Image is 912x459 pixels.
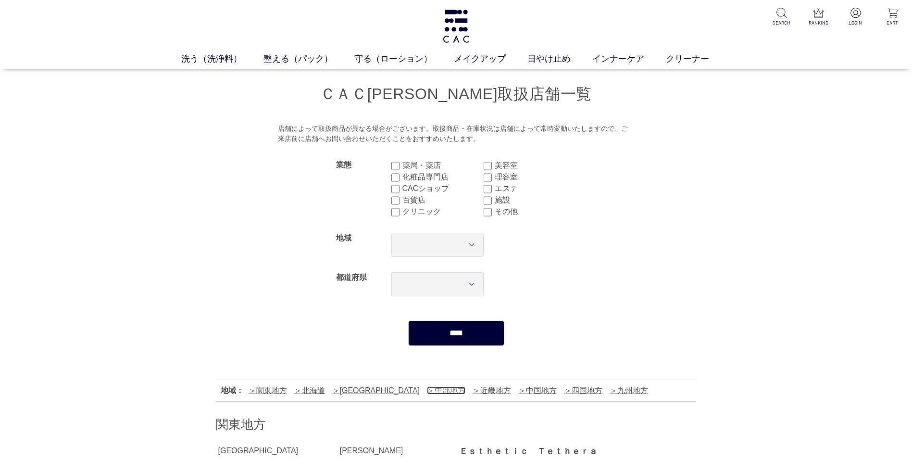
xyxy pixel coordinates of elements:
[402,194,484,206] label: 百貨店
[216,416,697,433] h2: 関東地方
[844,19,867,26] p: LOGIN
[495,171,576,183] label: 理容室
[263,52,354,65] a: 整える（パック）
[427,386,465,395] a: 中部地方
[332,386,420,395] a: [GEOGRAPHIC_DATA]
[336,273,367,281] label: 都道府県
[459,445,675,458] div: Ｅｓｔｈｅｔｉｃ Ｔｅｔｈｅｒａ
[249,386,287,395] a: 関東地方
[294,386,325,395] a: 北海道
[770,19,793,26] p: SEARCH
[610,386,648,395] a: 九州地方
[441,10,471,43] img: logo
[592,52,666,65] a: インナーケア
[218,445,338,457] div: [GEOGRAPHIC_DATA]
[881,8,904,26] a: CART
[402,171,484,183] label: 化粧品専門店
[495,160,576,171] label: 美容室
[278,124,634,144] div: 店舗によって取扱商品が異なる場合がございます。取扱商品・在庫状況は店舗によって常時変動いたしますので、ご来店前に店舗へお問い合わせいただくことをおすすめいたします。
[527,52,592,65] a: 日やけ止め
[402,206,484,217] label: クリニック
[473,386,511,395] a: 近畿地方
[495,194,576,206] label: 施設
[770,8,793,26] a: SEARCH
[844,8,867,26] a: LOGIN
[354,52,454,65] a: 守る（ローション）
[495,206,576,217] label: その他
[666,52,731,65] a: クリーナー
[807,8,830,26] a: RANKING
[807,19,830,26] p: RANKING
[336,234,351,242] label: 地域
[221,385,244,396] div: 地域：
[402,160,484,171] label: 薬局・薬店
[181,52,263,65] a: 洗う（洗浄料）
[216,84,697,104] h1: ＣＡＣ[PERSON_NAME]取扱店舗一覧
[881,19,904,26] p: CART
[336,161,351,169] label: 業態
[495,183,576,194] label: エステ
[402,183,484,194] label: CACショップ
[564,386,602,395] a: 四国地方
[518,386,557,395] a: 中国地方
[454,52,527,65] a: メイクアップ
